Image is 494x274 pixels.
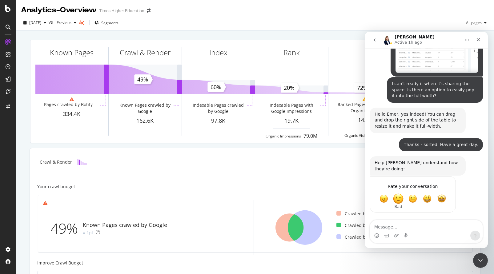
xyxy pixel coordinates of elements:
div: 1pt [86,230,93,236]
div: Improve Crawl Budget [37,260,473,266]
div: Analytics - Overview [21,5,97,15]
div: 79.0M [303,133,317,140]
button: Segments [92,18,121,28]
div: Known Pages [50,47,94,58]
div: Your crawl budget [37,184,75,190]
div: Crawled by Google and Botify [336,222,405,228]
span: Previous [54,20,71,25]
img: Equal [83,232,85,234]
div: arrow-right-arrow-left [147,9,151,13]
span: All pages [464,20,482,25]
div: 49% [50,218,83,239]
span: Segments [101,20,118,26]
div: 19.7K [255,117,328,125]
div: Organic Impressions [266,133,301,139]
div: 162.6K [109,117,182,125]
iframe: Intercom live chat [473,253,488,268]
span: vs [49,19,54,25]
iframe: Intercom live chat [365,32,488,248]
span: 2025 Sep. 19th [29,20,41,25]
div: Crawled by Botify only [336,211,391,217]
div: 97.8K [182,117,255,125]
img: block-icon [77,159,87,165]
div: Rank [283,47,300,58]
div: Crawled by Google only [336,234,393,240]
div: Known Pages crawled by Google [83,221,167,229]
div: Crawl & Render [120,47,171,58]
div: Pages crawled by Botify [44,101,93,108]
div: Indexable Pages with Google Impressions [264,102,319,114]
div: Crawl & Render [40,159,72,165]
button: Previous [54,18,79,28]
button: [DATE] [21,18,49,28]
button: All pages [464,18,489,28]
div: Index [209,47,227,58]
div: 334.4K [35,110,108,118]
div: Known Pages crawled by Google [117,102,172,114]
div: Indexable Pages crawled by Google [191,102,246,114]
div: Times Higher Education [99,8,144,14]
